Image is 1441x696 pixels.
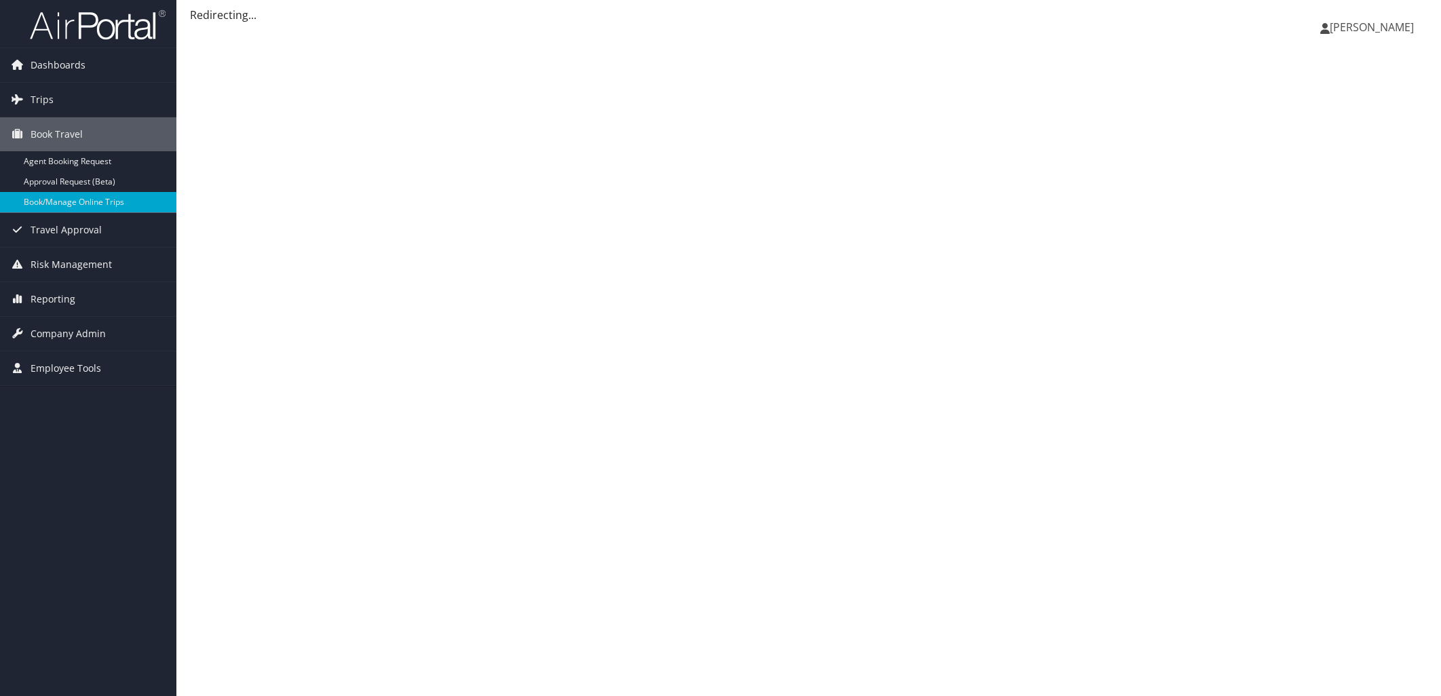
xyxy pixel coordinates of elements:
[31,317,106,351] span: Company Admin
[1320,7,1427,47] a: [PERSON_NAME]
[31,351,101,385] span: Employee Tools
[31,83,54,117] span: Trips
[30,9,166,41] img: airportal-logo.png
[31,117,83,151] span: Book Travel
[1330,20,1414,35] span: [PERSON_NAME]
[31,248,112,282] span: Risk Management
[190,7,1427,23] div: Redirecting...
[31,282,75,316] span: Reporting
[31,48,85,82] span: Dashboards
[31,213,102,247] span: Travel Approval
